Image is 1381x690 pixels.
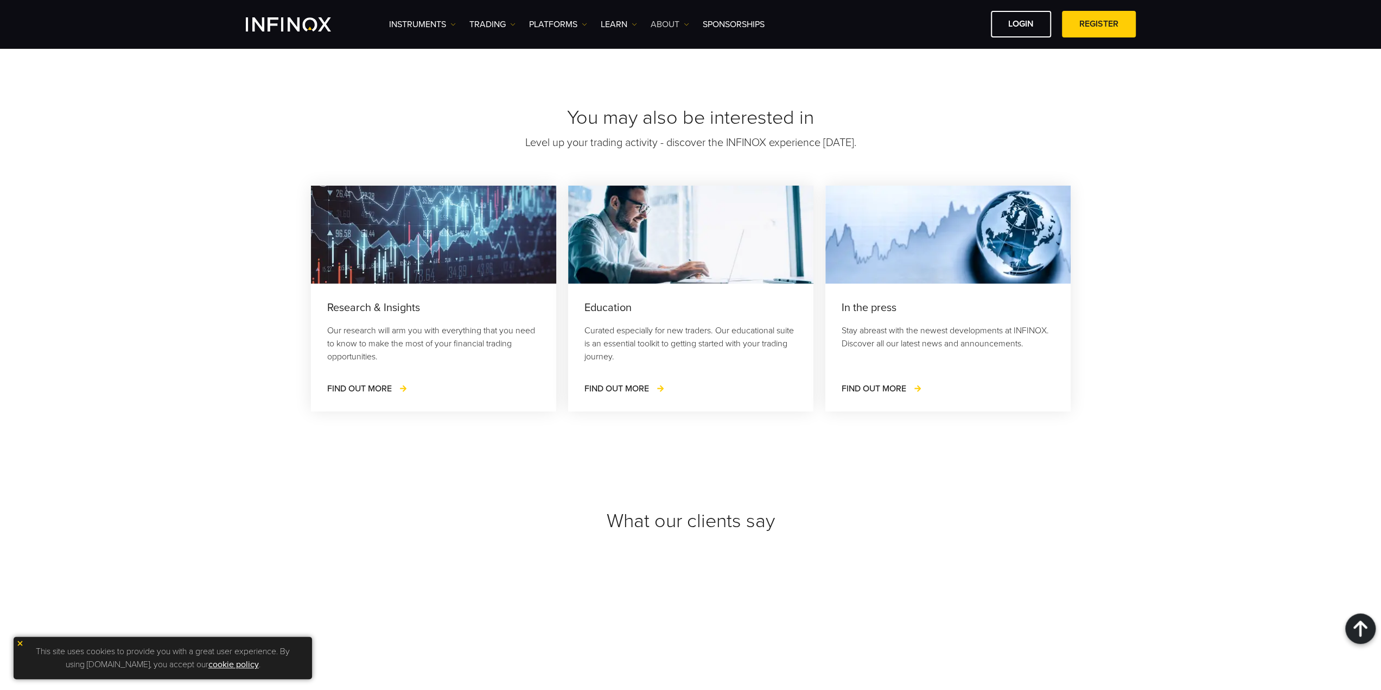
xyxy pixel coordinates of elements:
a: REGISTER [1062,11,1136,37]
p: Level up your trading activity - discover the INFINOX experience [DATE]. [311,135,1071,150]
a: Instruments [389,18,456,31]
span: FIND OUT MORE [584,383,649,394]
a: Learn [601,18,637,31]
a: cookie policy [208,659,259,670]
a: FIND OUT MORE [584,382,665,395]
a: TRADING [469,18,516,31]
a: FIND OUT MORE [842,382,922,395]
a: SPONSORSHIPS [703,18,765,31]
p: Curated especially for new traders. Our educational suite is an essential toolkit to getting star... [584,324,797,363]
a: ABOUT [651,18,689,31]
a: PLATFORMS [529,18,587,31]
p: Education [584,300,797,315]
p: In the press [842,300,1054,315]
p: Our research will arm you with everything that you need to know to make the most of your financia... [327,324,540,363]
h2: What our clients say [311,509,1071,533]
p: Research & Insights [327,300,540,315]
a: LOGIN [991,11,1051,37]
span: FIND OUT MORE [327,383,392,394]
img: yellow close icon [16,640,24,647]
p: Stay abreast with the newest developments at INFINOX. Discover all our latest news and announceme... [842,324,1054,350]
p: This site uses cookies to provide you with a great user experience. By using [DOMAIN_NAME], you a... [19,642,307,674]
a: FIND OUT MORE [327,382,408,395]
h2: You may also be interested in [311,106,1071,130]
span: FIND OUT MORE [842,383,906,394]
a: INFINOX Logo [246,17,357,31]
